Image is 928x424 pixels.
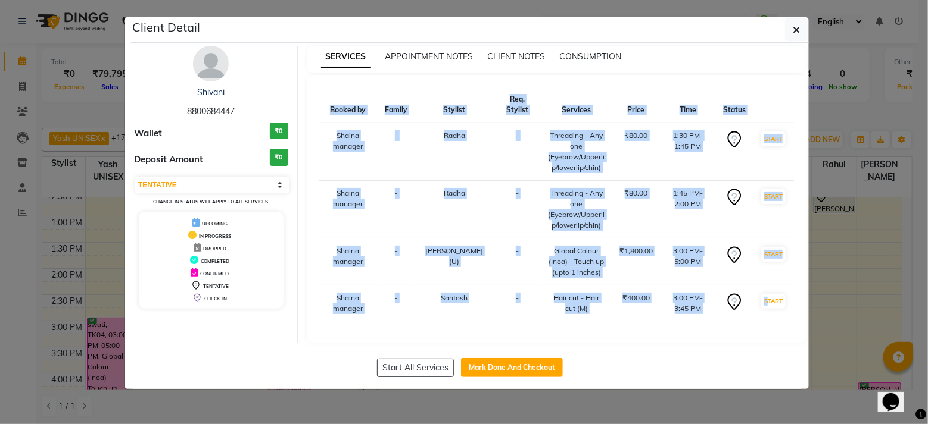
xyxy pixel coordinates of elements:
[761,294,786,309] button: START
[197,87,225,98] a: Shivani
[270,149,288,166] h3: ₹0
[193,46,229,81] img: avatar
[619,188,653,199] div: ₹80.00
[488,51,546,62] span: CLIENT NOTES
[378,181,415,238] td: -
[494,87,541,123] th: Req. Stylist
[619,130,653,141] div: ₹80.00
[203,246,226,252] span: DROPPED
[202,221,228,227] span: UPCOMING
[319,238,378,285] td: Shaina manager
[716,87,753,123] th: Status
[761,189,786,204] button: START
[199,233,231,239] span: IN PROGRESS
[660,181,716,238] td: 1:45 PM-2:00 PM
[415,87,494,123] th: Stylist
[378,238,415,285] td: -
[761,131,786,146] button: START
[425,246,483,266] span: [PERSON_NAME] (U)
[494,181,541,238] td: -
[548,246,605,278] div: Global Colour (Inoa) - Touch up (upto 1 inches)
[319,123,378,181] td: Shaina manager
[548,188,605,231] div: Threading - Any one (Eyebrow/Upperlip/lowerlip/chin)
[204,296,227,301] span: CHECK-IN
[153,199,269,205] small: Change in status will apply to all services.
[187,106,235,117] span: 8800684447
[134,127,162,140] span: Wallet
[134,153,203,167] span: Deposit Amount
[612,87,660,123] th: Price
[270,123,288,140] h3: ₹0
[660,238,716,285] td: 3:00 PM-5:00 PM
[878,376,916,412] iframe: chat widget
[541,87,612,123] th: Services
[203,283,229,289] span: TENTATIVE
[444,189,465,197] span: Radha
[494,123,541,181] td: -
[441,293,468,302] span: Santosh
[619,293,653,303] div: ₹400.00
[321,46,371,68] span: SERVICES
[132,18,200,36] h5: Client Detail
[494,285,541,322] td: -
[378,123,415,181] td: -
[319,87,378,123] th: Booked by
[619,246,653,256] div: ₹1,800.00
[548,293,605,314] div: Hair cut - Hair cut (M)
[319,285,378,322] td: Shaina manager
[319,181,378,238] td: Shaina manager
[660,285,716,322] td: 3:00 PM-3:45 PM
[444,131,465,140] span: Radha
[761,247,786,262] button: START
[200,271,229,277] span: CONFIRMED
[377,359,454,377] button: Start All Services
[385,51,474,62] span: APPOINTMENT NOTES
[560,51,622,62] span: CONSUMPTION
[378,285,415,322] td: -
[660,87,716,123] th: Time
[378,87,415,123] th: Family
[201,258,229,264] span: COMPLETED
[461,358,563,377] button: Mark Done And Checkout
[548,130,605,173] div: Threading - Any one (Eyebrow/Upperlip/lowerlip/chin)
[494,238,541,285] td: -
[660,123,716,181] td: 1:30 PM-1:45 PM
